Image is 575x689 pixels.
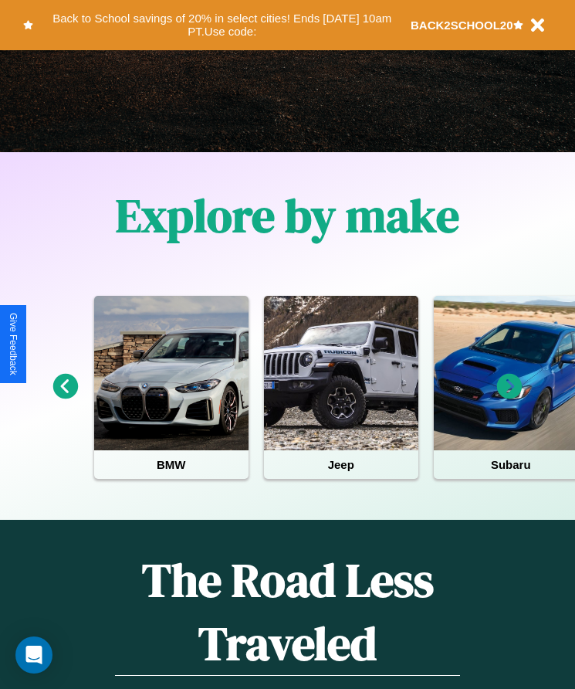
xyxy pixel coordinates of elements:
h4: Jeep [264,450,418,479]
h4: BMW [94,450,249,479]
b: BACK2SCHOOL20 [411,19,513,32]
button: Back to School savings of 20% in select cities! Ends [DATE] 10am PT.Use code: [33,8,411,42]
div: Open Intercom Messenger [15,636,52,674]
h1: The Road Less Traveled [115,548,460,676]
h1: Explore by make [116,184,459,247]
div: Give Feedback [8,313,19,375]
